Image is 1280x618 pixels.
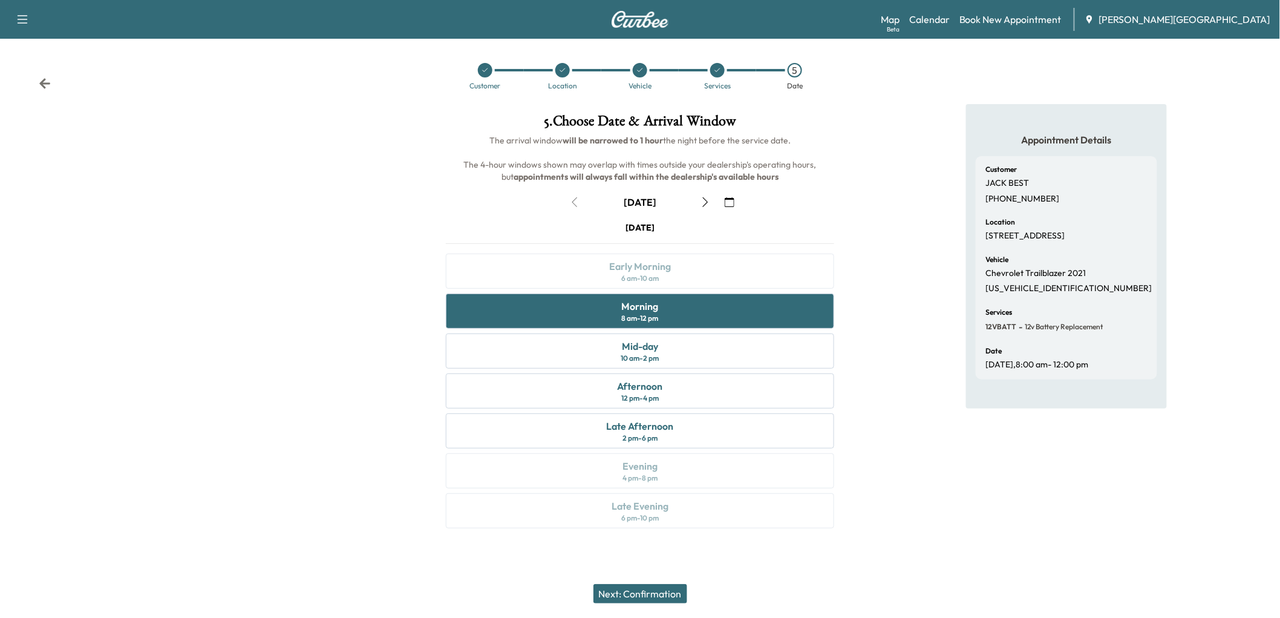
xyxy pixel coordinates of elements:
[629,82,651,90] div: Vehicle
[621,299,658,314] div: Morning
[617,379,662,393] div: Afternoon
[985,268,1086,279] p: Chevrolet Trailblazer 2021
[1016,321,1022,333] span: -
[436,114,843,134] h1: 5 . Choose Date & Arrival Window
[959,12,1062,27] a: Book New Appointment
[985,309,1012,316] h6: Services
[1022,322,1103,332] span: 12v Battery Replacement
[622,433,658,443] div: 2 pm - 6 pm
[704,82,731,90] div: Services
[909,12,950,27] a: Calendar
[593,584,687,603] button: Next: Confirmation
[985,322,1016,332] span: 12VBATT
[985,256,1008,263] h6: Vehicle
[887,25,900,34] div: Beta
[611,11,669,28] img: Curbee Logo
[787,82,803,90] div: Date
[985,166,1017,173] h6: Customer
[985,178,1029,189] p: JACK BEST
[621,314,658,323] div: 8 am - 12 pm
[985,360,1088,370] p: [DATE] , 8:00 am - 12:00 pm
[622,339,658,353] div: Mid-day
[985,219,1015,226] h6: Location
[881,12,900,27] a: MapBeta
[463,135,818,182] span: The arrival window the night before the service date. The 4-hour windows shown may overlap with t...
[548,82,577,90] div: Location
[621,353,659,363] div: 10 am - 2 pm
[985,347,1002,355] h6: Date
[39,77,51,90] div: Back
[514,171,779,182] b: appointments will always fall within the dealership's available hours
[1099,12,1270,27] span: [PERSON_NAME][GEOGRAPHIC_DATA]
[625,222,655,234] div: [DATE]
[976,133,1157,146] h5: Appointment Details
[470,82,501,90] div: Customer
[621,393,659,403] div: 12 pm - 4 pm
[788,63,802,77] div: 5
[563,135,663,146] b: will be narrowed to 1 hour
[985,231,1065,242] p: [STREET_ADDRESS]
[985,194,1059,205] p: [PHONE_NUMBER]
[606,419,673,433] div: Late Afternoon
[985,283,1152,294] p: [US_VEHICLE_IDENTIFICATION_NUMBER]
[624,196,656,209] div: [DATE]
